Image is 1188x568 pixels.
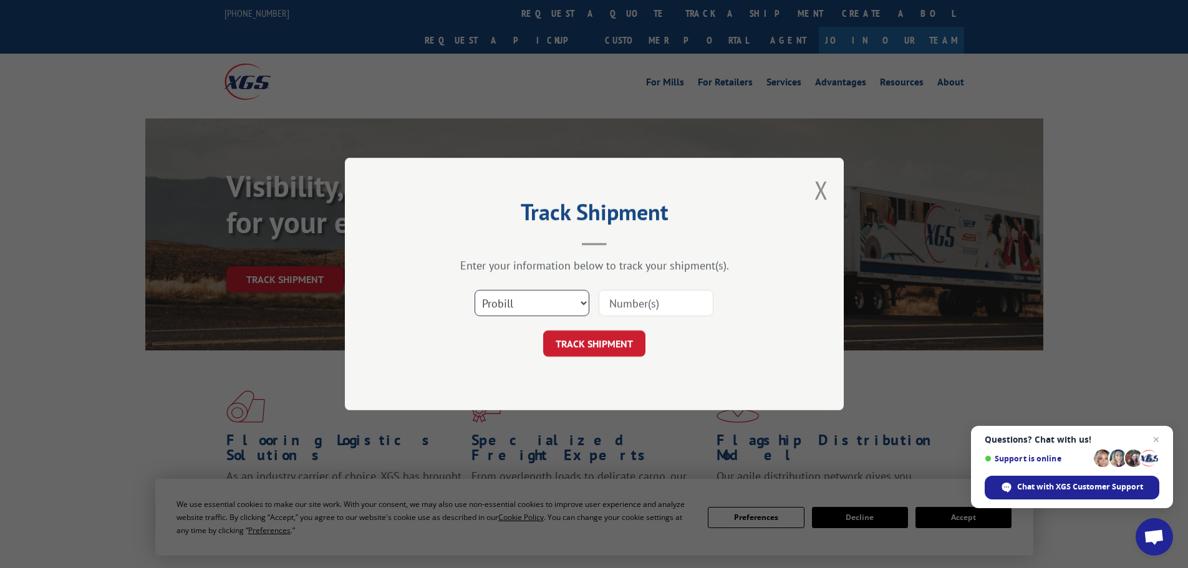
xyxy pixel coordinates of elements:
[599,290,713,316] input: Number(s)
[407,258,781,272] div: Enter your information below to track your shipment(s).
[985,476,1159,499] div: Chat with XGS Customer Support
[814,173,828,206] button: Close modal
[1017,481,1143,493] span: Chat with XGS Customer Support
[1136,518,1173,556] div: Open chat
[985,454,1089,463] span: Support is online
[543,330,645,357] button: TRACK SHIPMENT
[985,435,1159,445] span: Questions? Chat with us!
[407,203,781,227] h2: Track Shipment
[1149,432,1164,447] span: Close chat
